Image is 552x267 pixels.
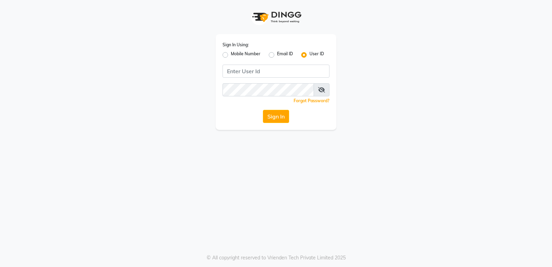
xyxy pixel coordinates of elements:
button: Sign In [263,110,289,123]
label: User ID [309,51,324,59]
img: logo1.svg [248,7,304,27]
input: Username [223,83,314,96]
label: Mobile Number [231,51,260,59]
label: Email ID [277,51,293,59]
label: Sign In Using: [223,42,249,48]
a: Forgot Password? [294,98,329,103]
input: Username [223,65,329,78]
